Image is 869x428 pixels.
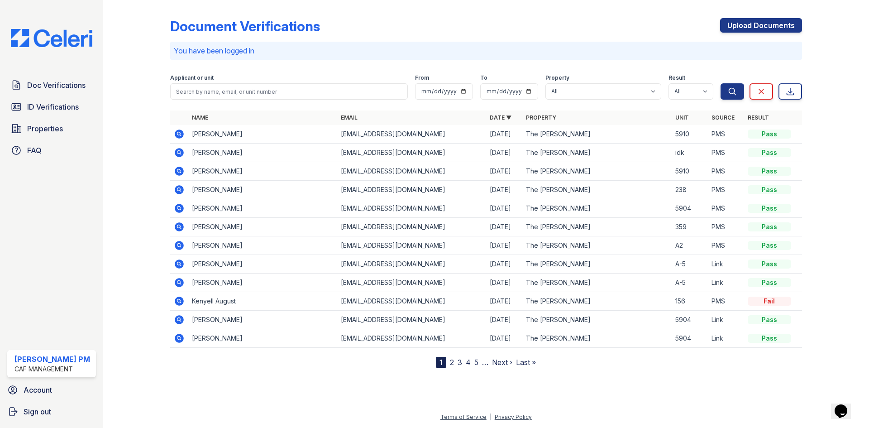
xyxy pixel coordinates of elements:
td: [EMAIL_ADDRESS][DOMAIN_NAME] [337,144,486,162]
span: Properties [27,123,63,134]
a: Property [526,114,556,121]
div: Fail [748,297,791,306]
a: ID Verifications [7,98,96,116]
td: PMS [708,218,744,236]
span: Account [24,385,52,395]
div: Pass [748,148,791,157]
a: 2 [450,358,454,367]
a: Email [341,114,358,121]
td: [DATE] [486,236,522,255]
td: idk [672,144,708,162]
td: [PERSON_NAME] [188,144,337,162]
label: From [415,74,429,82]
p: You have been logged in [174,45,798,56]
td: [DATE] [486,199,522,218]
td: [DATE] [486,311,522,329]
td: The [PERSON_NAME] [522,199,671,218]
td: [DATE] [486,162,522,181]
td: [EMAIL_ADDRESS][DOMAIN_NAME] [337,181,486,199]
label: Result [668,74,685,82]
td: PMS [708,292,744,311]
td: PMS [708,236,744,255]
td: PMS [708,162,744,181]
td: The [PERSON_NAME] [522,236,671,255]
td: 359 [672,218,708,236]
td: PMS [708,125,744,144]
td: [EMAIL_ADDRESS][DOMAIN_NAME] [337,162,486,181]
td: The [PERSON_NAME] [522,329,671,348]
td: A-5 [672,274,708,292]
div: Pass [748,334,791,343]
td: Link [708,329,744,348]
a: 5 [474,358,478,367]
span: ID Verifications [27,101,79,112]
div: | [490,414,492,420]
a: Upload Documents [720,18,802,33]
td: The [PERSON_NAME] [522,311,671,329]
td: Link [708,274,744,292]
td: [PERSON_NAME] [188,274,337,292]
span: Doc Verifications [27,80,86,91]
td: Link [708,311,744,329]
td: [PERSON_NAME] [188,199,337,218]
a: Sign out [4,403,100,421]
span: Sign out [24,406,51,417]
a: 4 [466,358,471,367]
td: [EMAIL_ADDRESS][DOMAIN_NAME] [337,125,486,144]
td: Link [708,255,744,274]
td: [PERSON_NAME] [188,162,337,181]
td: [EMAIL_ADDRESS][DOMAIN_NAME] [337,274,486,292]
div: Pass [748,130,791,139]
td: [EMAIL_ADDRESS][DOMAIN_NAME] [337,199,486,218]
td: [DATE] [486,255,522,274]
span: FAQ [27,145,42,156]
td: [EMAIL_ADDRESS][DOMAIN_NAME] [337,218,486,236]
td: 5904 [672,329,708,348]
input: Search by name, email, or unit number [170,83,408,100]
td: [PERSON_NAME] [188,311,337,329]
td: [DATE] [486,144,522,162]
a: Doc Verifications [7,76,96,94]
td: Kenyell August [188,292,337,311]
label: To [480,74,487,82]
a: Privacy Policy [495,414,532,420]
div: Pass [748,315,791,324]
td: [DATE] [486,218,522,236]
td: 156 [672,292,708,311]
td: [EMAIL_ADDRESS][DOMAIN_NAME] [337,329,486,348]
td: The [PERSON_NAME] [522,144,671,162]
label: Applicant or unit [170,74,214,82]
div: Pass [748,241,791,250]
td: [PERSON_NAME] [188,329,337,348]
div: Pass [748,222,791,231]
div: Document Verifications [170,18,320,34]
a: 3 [458,358,462,367]
div: [PERSON_NAME] PM [14,354,90,365]
td: [DATE] [486,125,522,144]
td: [EMAIL_ADDRESS][DOMAIN_NAME] [337,236,486,255]
a: Result [748,114,769,121]
label: Property [545,74,569,82]
a: Source [711,114,735,121]
td: PMS [708,199,744,218]
td: [EMAIL_ADDRESS][DOMAIN_NAME] [337,255,486,274]
span: … [482,357,488,368]
td: [PERSON_NAME] [188,218,337,236]
td: 5910 [672,162,708,181]
td: [DATE] [486,329,522,348]
div: Pass [748,278,791,287]
td: [EMAIL_ADDRESS][DOMAIN_NAME] [337,292,486,311]
iframe: chat widget [831,392,860,419]
td: PMS [708,144,744,162]
a: Date ▼ [490,114,511,121]
td: 238 [672,181,708,199]
div: Pass [748,204,791,213]
div: CAF Management [14,365,90,374]
td: 5904 [672,199,708,218]
td: The [PERSON_NAME] [522,162,671,181]
td: A-5 [672,255,708,274]
div: 1 [436,357,446,368]
td: 5904 [672,311,708,329]
td: PMS [708,181,744,199]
